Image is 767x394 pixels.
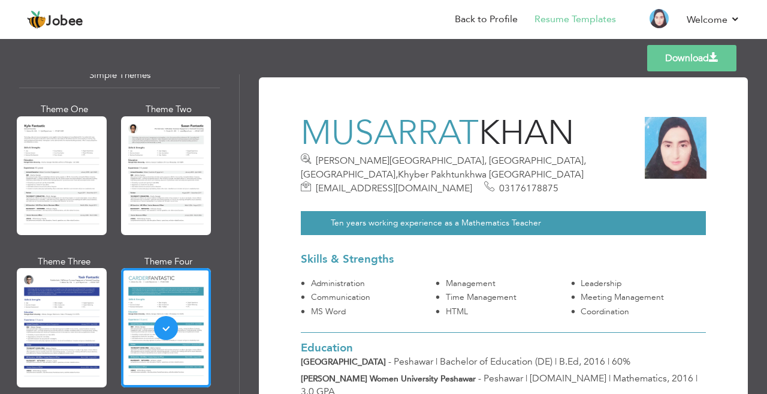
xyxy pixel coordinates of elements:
span: Bachelor of Education (DE) [440,355,552,368]
a: Welcome [687,13,740,27]
span: | [555,356,557,368]
img: jobee.io [27,10,46,29]
div: Leadership [581,278,706,290]
img: D8rQA+5zKMn7AAAAAElFTkSuQmCC [644,116,707,179]
span: | [696,372,697,384]
span: Peshawar [484,372,523,385]
img: Profile Img [650,9,669,28]
div: Theme Two [123,103,213,116]
span: | [608,356,609,368]
span: | [526,372,527,384]
span: [DOMAIN_NAME] [530,372,606,385]
span: Mathematics, 2016 [613,372,693,385]
div: Management [445,278,570,290]
h3: Education [301,342,706,354]
div: Communication [310,291,436,303]
span: Peshawar [394,355,433,368]
b: [PERSON_NAME] Women University Peshawar [301,373,476,384]
span: - [478,372,481,384]
div: Theme One [19,103,109,116]
span: 60% [612,355,630,368]
a: Jobee [27,10,83,29]
div: Theme Three [19,255,109,268]
span: Musarrat [301,110,479,157]
a: Back to Profile [455,13,518,26]
span: 03176178875 [499,182,558,195]
span: [PERSON_NAME][GEOGRAPHIC_DATA], [GEOGRAPHIC_DATA], [GEOGRAPHIC_DATA] Khyber Pakhtunkhwa [GEOGRAPH... [301,154,586,181]
span: - [388,356,391,368]
div: Administration [310,278,436,290]
div: Ten years working experience as a Mathematics Teacher [301,211,706,235]
span: [EMAIL_ADDRESS][DOMAIN_NAME] [316,182,472,195]
div: Coordination [581,306,706,318]
a: Download [647,45,736,71]
span: | [609,372,611,384]
span: B.Ed, 2016 [559,355,605,368]
a: Resume Templates [535,13,616,26]
b: [GEOGRAPHIC_DATA] [301,356,386,368]
span: | [436,356,437,368]
span: Jobee [46,15,83,28]
div: Time Management [445,291,570,303]
div: Theme Four [123,255,213,268]
div: HTML [445,306,570,318]
h3: Skills & Strengths [301,253,706,266]
div: MS Word [310,306,436,318]
span: , [395,168,398,181]
span: Khan [479,110,574,157]
div: Meeting Management [581,291,706,303]
div: Simple Themes [19,62,220,88]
